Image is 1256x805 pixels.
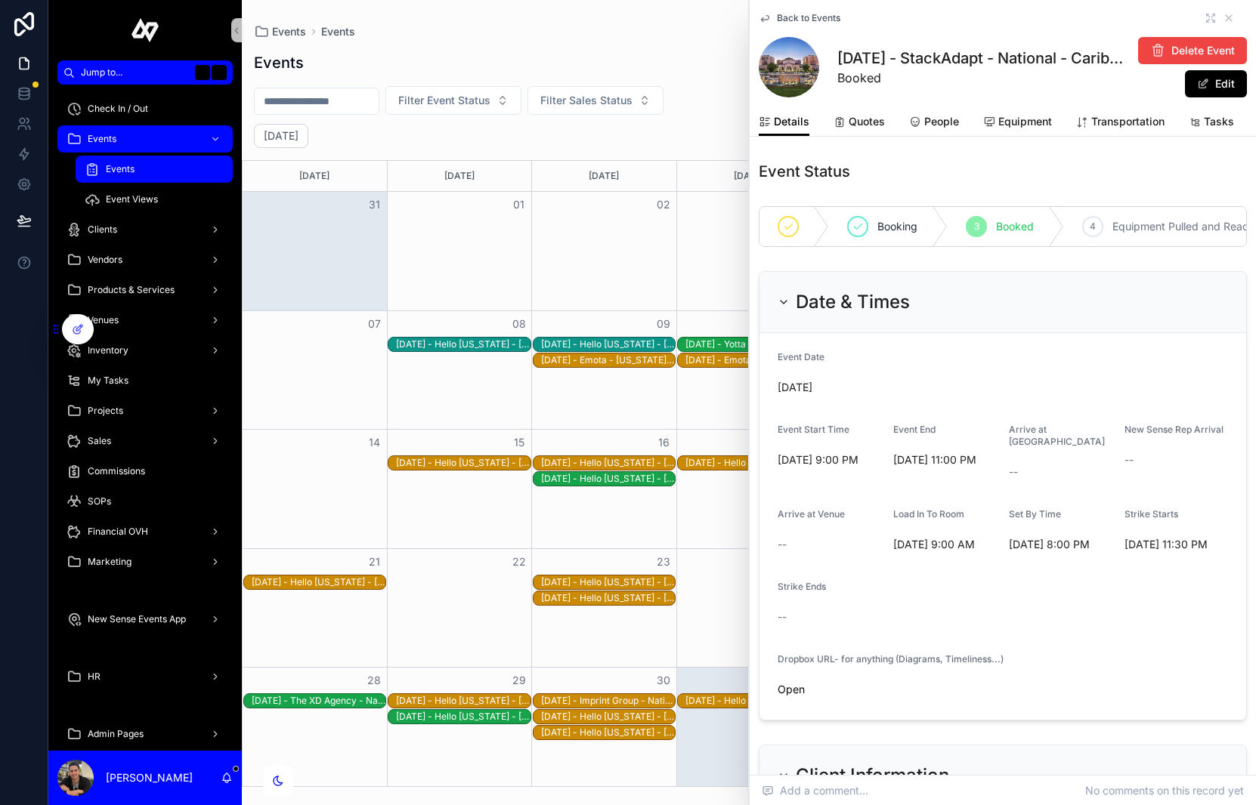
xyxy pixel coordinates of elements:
[834,108,885,138] a: Quotes
[685,695,819,707] div: [DATE] - Hello [US_STATE] - [GEOGRAPHIC_DATA] - Hyatt Regency - [GEOGRAPHIC_DATA] - recTov5EeLdft...
[796,763,949,788] h2: Client Information
[76,156,233,183] a: Events
[272,24,306,39] span: Events
[893,452,997,467] span: [DATE] 11:00 PM
[321,24,355,39] span: Events
[88,284,175,296] span: Products & Services
[893,537,997,552] span: [DATE] 9:00 AM
[778,380,1228,395] span: [DATE]
[57,488,233,515] a: SOPs
[252,694,385,708] div: 9/28/2025 - The XD Agency - National - The Venetian Expo Hall - rechjpYA7yNGMAKTg
[365,671,383,689] button: 28
[778,424,849,435] span: Event Start Time
[385,86,521,115] button: Select Button
[57,125,233,153] a: Events
[778,683,805,696] a: Open
[1125,537,1228,552] span: [DATE] 11:30 PM
[778,653,1004,665] span: Dropbox URL- for anything (Diagrams, Timeliness...)
[254,24,306,39] a: Events
[396,338,530,350] div: [DATE] - Hello [US_STATE] - [GEOGRAPHIC_DATA] - Hyatt Regency - [GEOGRAPHIC_DATA] - recD7AzidpB8Q...
[57,216,233,243] a: Clients
[57,548,233,575] a: Marketing
[57,397,233,424] a: Projects
[541,695,675,707] div: [DATE] - Imprint Group - National - Hyatt Regency - [GEOGRAPHIC_DATA] - recZXKwbBrmkWUdf9
[365,315,383,333] button: 07
[254,52,304,73] h1: Events
[1189,108,1234,138] a: Tasks
[57,307,233,334] a: Venues
[540,93,633,108] span: Filter Sales Status
[365,196,383,214] button: 31
[983,108,1052,138] a: Equipment
[88,344,128,356] span: Inventory
[778,609,787,625] span: --
[365,433,383,452] button: 14
[57,367,233,394] a: My Tasks
[1076,108,1165,138] a: Transportation
[1125,424,1224,435] span: New Sense Rep Arrival
[57,337,233,364] a: Inventory
[396,710,530,723] div: 9/29/2025 - Hello Florida - Orlando - Signia by Hilton Orlando Bonnet Creek - reccMZpG1xb39XECl
[88,526,148,538] span: Financial OVH
[88,375,128,387] span: My Tasks
[390,161,530,191] div: [DATE]
[396,695,530,707] div: [DATE] - Hello [US_STATE] - [GEOGRAPHIC_DATA][PERSON_NAME][GEOGRAPHIC_DATA] - recVpyKwTiGozQHQo
[654,196,673,214] button: 02
[57,60,233,85] button: Jump to...K
[1112,219,1255,234] span: Equipment Pulled and Ready
[777,12,840,24] span: Back to Events
[213,66,225,79] span: K
[57,246,233,273] a: Vendors
[778,508,845,520] span: Arrive at Venue
[1009,508,1061,520] span: Set By Time
[88,495,111,507] span: SOPs
[1091,114,1165,129] span: Transportation
[57,95,233,122] a: Check In / Out
[685,457,819,469] div: [DATE] - Hello [US_STATE] - [GEOGRAPHIC_DATA][PERSON_NAME][GEOGRAPHIC_DATA] - recCkFEgA3deMLZT1
[654,671,673,689] button: 30
[541,472,675,486] div: 9/16/2025 - Hello Florida - Orlando - JW Marriott Orlando Bonnet Creek Resort & Spa - recaZ9bhIzg...
[242,160,1256,787] div: Month View
[685,694,819,708] div: 10/1/2025 - Hello Florida - Orlando - Hyatt Regency - Orlando - recTov5EeLdftuV5z
[759,161,850,182] h1: Event Status
[685,354,819,366] div: [DATE] - Emota - [US_STATE] Not [GEOGRAPHIC_DATA] - [GEOGRAPHIC_DATA] [GEOGRAPHIC_DATA] - [GEOGRA...
[57,427,233,455] a: Sales
[759,12,840,24] a: Back to Events
[762,783,868,798] span: Add a comment...
[510,196,528,214] button: 01
[57,276,233,304] a: Products & Services
[685,338,819,350] div: [DATE] - Yotta Event - National - MGM Grand - reczwLxecmzJ4WjEQ
[685,353,819,367] div: 9/10/2025 - Emota - Florida Not Orlando - The Diplomat Beach Resort Hollywood - recAMxzkkOReJ0mF4
[88,671,101,683] span: HR
[654,433,673,452] button: 16
[88,465,145,477] span: Commissions
[57,458,233,485] a: Commissions
[541,456,675,470] div: 9/16/2025 - Hello Florida - Orlando - Sapphire Falls Resort - recLDzEnMl1dviBhh
[57,606,233,633] a: New Sense Events App
[396,338,530,351] div: 9/8/2025 - Hello Florida - Orlando - Hyatt Regency - Orlando - recD7AzidpB8Q7XqY
[245,161,385,191] div: [DATE]
[88,314,119,326] span: Venues
[76,186,233,213] a: Event Views
[106,163,135,175] span: Events
[1009,464,1018,480] span: --
[924,114,959,129] span: People
[57,720,233,748] a: Admin Pages
[778,537,787,552] span: --
[48,85,242,751] div: scrollable content
[541,726,675,739] div: [DATE] - Hello [US_STATE] - [GEOGRAPHIC_DATA] - [GEOGRAPHIC_DATA] - rect4jmWJHgBMlhbO
[510,553,528,571] button: 22
[837,48,1130,69] h1: [DATE] - StackAdapt - National - Caribe Royale - rec2wpbq8lC1Cci4I
[541,457,675,469] div: [DATE] - Hello [US_STATE] - [GEOGRAPHIC_DATA] - [GEOGRAPHIC_DATA] - [GEOGRAPHIC_DATA]
[106,193,158,205] span: Event Views
[654,553,673,571] button: 23
[759,108,809,137] a: Details
[396,457,530,469] div: [DATE] - Hello [US_STATE] - [GEOGRAPHIC_DATA] - Signia by [PERSON_NAME][GEOGRAPHIC_DATA][PERSON_N...
[88,254,122,266] span: Vendors
[1204,114,1234,129] span: Tasks
[88,556,131,568] span: Marketing
[57,518,233,545] a: Financial OVH
[396,694,530,708] div: 9/29/2025 - Hello Florida - Orlando - Gaylord Palms Resort and Convention Center - recVpyKwTiGozQHQo
[541,575,675,589] div: 9/23/2025 - Hello Florida - Orlando - Rosen Shingle Creek - receBBrZRgN5aX6YR
[1125,452,1134,467] span: --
